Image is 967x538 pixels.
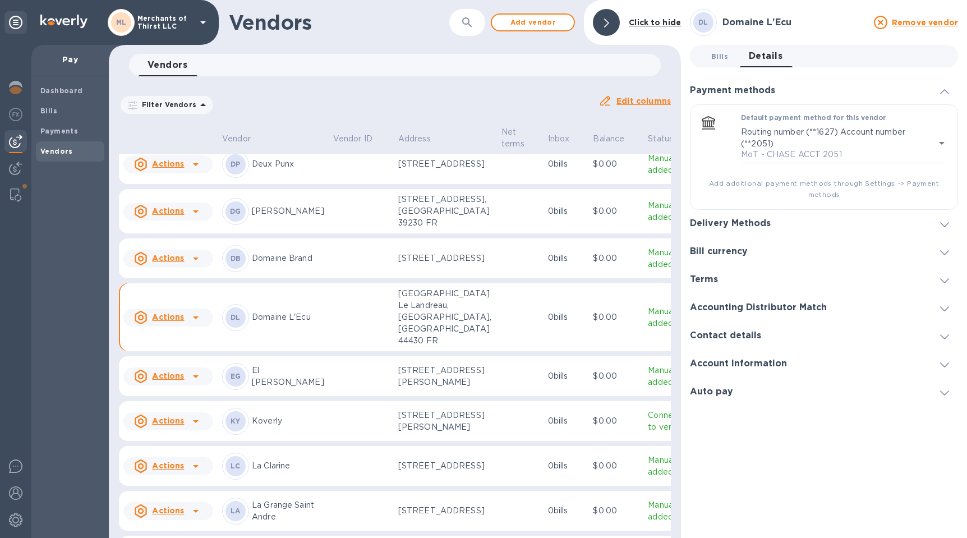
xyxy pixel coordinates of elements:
u: Remove vendor [892,18,958,27]
p: 0 bills [548,460,584,472]
p: Vendor ID [333,133,372,145]
p: 0 bills [548,252,584,264]
p: $0.00 [593,460,639,472]
b: DL [231,313,241,321]
p: Routing number (**1627) Account number (**2051) [741,126,935,150]
b: DP [231,160,241,168]
h3: Bill currency [690,246,748,257]
h1: Vendors [229,11,449,34]
span: Address [398,133,445,145]
span: Add vendor [501,16,565,29]
p: $0.00 [593,205,639,217]
u: Edit columns [616,96,671,105]
h3: Account Information [690,358,787,369]
span: Vendor [222,133,265,145]
p: El [PERSON_NAME] [252,365,324,388]
p: 0 bills [548,311,584,323]
p: Pay [40,54,100,65]
p: $0.00 [593,311,639,323]
p: Merchants of Thirst LLC [137,15,194,30]
p: [GEOGRAPHIC_DATA] Le Landreau, [GEOGRAPHIC_DATA], [GEOGRAPHIC_DATA] 44430 FR [398,288,492,347]
p: Manually added [648,306,691,329]
p: [STREET_ADDRESS] [398,460,492,472]
u: Actions [152,206,184,215]
p: [STREET_ADDRESS] [398,505,492,517]
button: Add vendor [491,13,575,31]
span: Inbox [548,133,584,145]
h3: Domaine L'Ecu [722,17,867,28]
p: [STREET_ADDRESS] [398,158,492,170]
b: Vendors [40,147,73,155]
img: Logo [40,15,88,28]
p: 0 bills [548,370,584,382]
b: Dashboard [40,86,83,95]
u: Actions [152,461,184,470]
p: $0.00 [593,415,639,427]
img: Foreign exchange [9,108,22,121]
h3: Contact details [690,330,761,341]
b: Payments [40,127,78,135]
p: [STREET_ADDRESS], [GEOGRAPHIC_DATA] 39230 FR [398,194,492,229]
p: $0.00 [593,252,639,264]
p: $0.00 [593,158,639,170]
u: Actions [152,371,184,380]
b: KY [231,417,241,425]
b: LC [231,462,241,470]
p: Net terms [501,126,524,150]
p: [STREET_ADDRESS] [398,252,492,264]
span: Net terms [501,126,539,150]
h3: Payment methods [690,85,775,96]
span: Add additional payment methods through Settings -> Payment methods [699,178,948,200]
span: Details [749,48,782,64]
b: Bills [40,107,57,115]
b: DL [698,18,708,26]
b: ML [116,18,127,26]
div: Routing number (**1627) Account number (**2051)MoT - CHASE ACCT 2051 [741,123,948,163]
p: Manually added [648,200,691,223]
u: Actions [152,506,184,515]
div: Default payment method for this vendorRouting number (**1627) Account number (**2051)MoT - CHASE ... [699,114,948,200]
p: Manually added [648,365,691,388]
p: Manually added [648,247,691,270]
span: Balance [593,133,639,145]
p: Manually added [648,153,691,176]
p: La Grange Saint Andre [252,499,324,523]
span: Bills [711,50,728,62]
p: Domaine Brand [252,252,324,264]
p: Filter Vendors [137,100,196,109]
p: Vendor [222,133,251,145]
u: Actions [152,159,184,168]
p: Manually added [648,454,691,478]
p: 0 bills [548,415,584,427]
h3: Accounting Distributor Match [690,302,827,313]
span: Vendor ID [333,133,387,145]
p: Deux Punx [252,158,324,170]
b: DB [231,254,241,263]
p: [STREET_ADDRESS][PERSON_NAME] [398,410,492,433]
label: Default payment method for this vendor [741,115,886,122]
p: Connected to vendor [648,410,691,433]
p: Status [648,133,673,145]
p: $0.00 [593,505,639,517]
p: [STREET_ADDRESS][PERSON_NAME] [398,365,492,388]
p: Inbox [548,133,570,145]
p: 0 bills [548,158,584,170]
b: DG [230,207,241,215]
h3: Terms [690,274,718,285]
b: EG [231,372,241,380]
p: Manually added [648,499,691,523]
p: Address [398,133,431,145]
p: 0 bills [548,205,584,217]
h3: Delivery Methods [690,218,771,229]
b: LA [231,507,241,515]
span: MoT - CHASE ACCT 2051 [741,150,842,159]
p: La Clarine [252,460,324,472]
b: Click to hide [629,18,681,27]
span: Vendors [148,57,187,73]
p: $0.00 [593,370,639,382]
u: Actions [152,254,184,263]
p: Koverly [252,415,324,427]
h3: Auto pay [690,387,733,397]
p: Balance [593,133,624,145]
